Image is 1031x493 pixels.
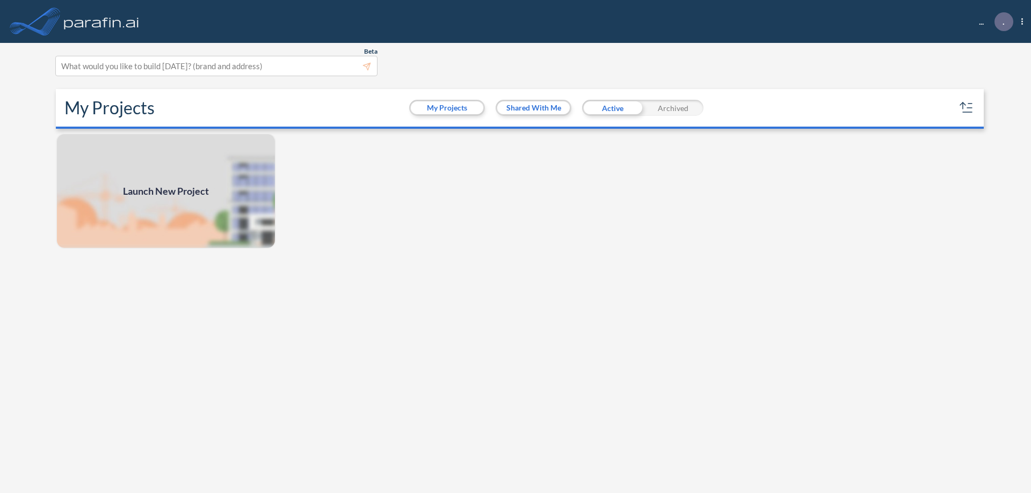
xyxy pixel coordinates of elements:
[56,133,276,249] img: add
[364,47,377,56] span: Beta
[64,98,155,118] h2: My Projects
[56,133,276,249] a: Launch New Project
[958,99,975,116] button: sort
[411,101,483,114] button: My Projects
[62,11,141,32] img: logo
[497,101,570,114] button: Shared With Me
[582,100,643,116] div: Active
[1003,17,1005,26] p: .
[963,12,1023,31] div: ...
[643,100,703,116] div: Archived
[123,184,209,198] span: Launch New Project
